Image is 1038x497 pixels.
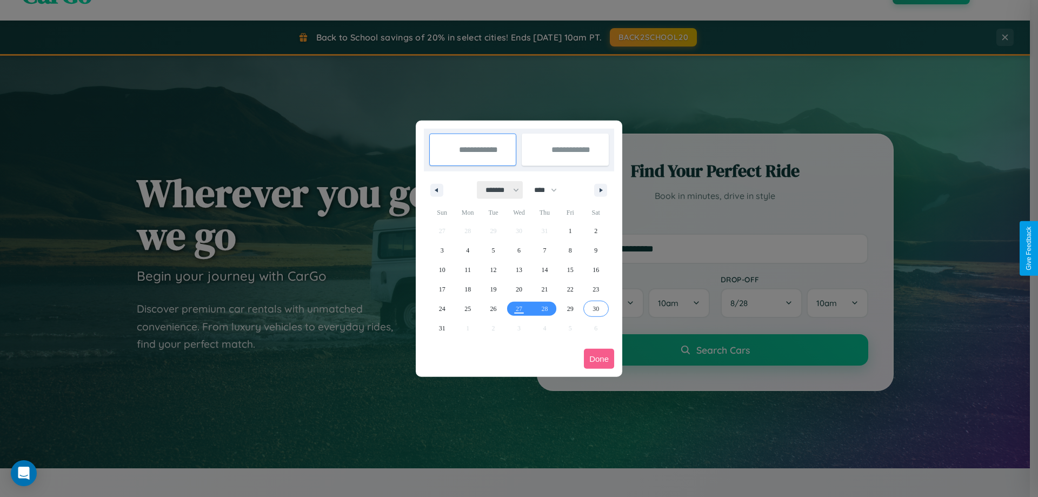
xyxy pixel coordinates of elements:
[464,260,471,280] span: 11
[464,299,471,319] span: 25
[557,204,583,221] span: Fri
[567,299,574,319] span: 29
[455,280,480,299] button: 18
[532,204,557,221] span: Thu
[490,280,497,299] span: 19
[429,319,455,338] button: 31
[429,280,455,299] button: 17
[541,299,548,319] span: 28
[11,460,37,486] div: Open Intercom Messenger
[439,319,445,338] span: 31
[569,241,572,260] span: 8
[593,280,599,299] span: 23
[584,349,614,369] button: Done
[516,299,522,319] span: 27
[481,260,506,280] button: 12
[481,204,506,221] span: Tue
[516,280,522,299] span: 20
[429,204,455,221] span: Sun
[490,260,497,280] span: 12
[516,260,522,280] span: 13
[429,260,455,280] button: 10
[439,299,445,319] span: 24
[429,241,455,260] button: 3
[557,241,583,260] button: 8
[583,260,609,280] button: 16
[532,260,557,280] button: 14
[455,299,480,319] button: 25
[583,204,609,221] span: Sat
[439,260,445,280] span: 10
[455,204,480,221] span: Mon
[490,299,497,319] span: 26
[464,280,471,299] span: 18
[557,221,583,241] button: 1
[481,280,506,299] button: 19
[439,280,445,299] span: 17
[583,241,609,260] button: 9
[567,260,574,280] span: 15
[455,260,480,280] button: 11
[557,299,583,319] button: 29
[506,204,531,221] span: Wed
[481,299,506,319] button: 26
[541,260,548,280] span: 14
[583,280,609,299] button: 23
[532,280,557,299] button: 21
[593,299,599,319] span: 30
[1025,227,1033,270] div: Give Feedback
[441,241,444,260] span: 3
[543,241,546,260] span: 7
[567,280,574,299] span: 22
[557,280,583,299] button: 22
[429,299,455,319] button: 24
[569,221,572,241] span: 1
[594,221,597,241] span: 2
[506,280,531,299] button: 20
[594,241,597,260] span: 9
[492,241,495,260] span: 5
[532,241,557,260] button: 7
[455,241,480,260] button: 4
[541,280,548,299] span: 21
[466,241,469,260] span: 4
[506,241,531,260] button: 6
[506,260,531,280] button: 13
[557,260,583,280] button: 15
[506,299,531,319] button: 27
[532,299,557,319] button: 28
[583,221,609,241] button: 2
[583,299,609,319] button: 30
[481,241,506,260] button: 5
[593,260,599,280] span: 16
[517,241,521,260] span: 6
